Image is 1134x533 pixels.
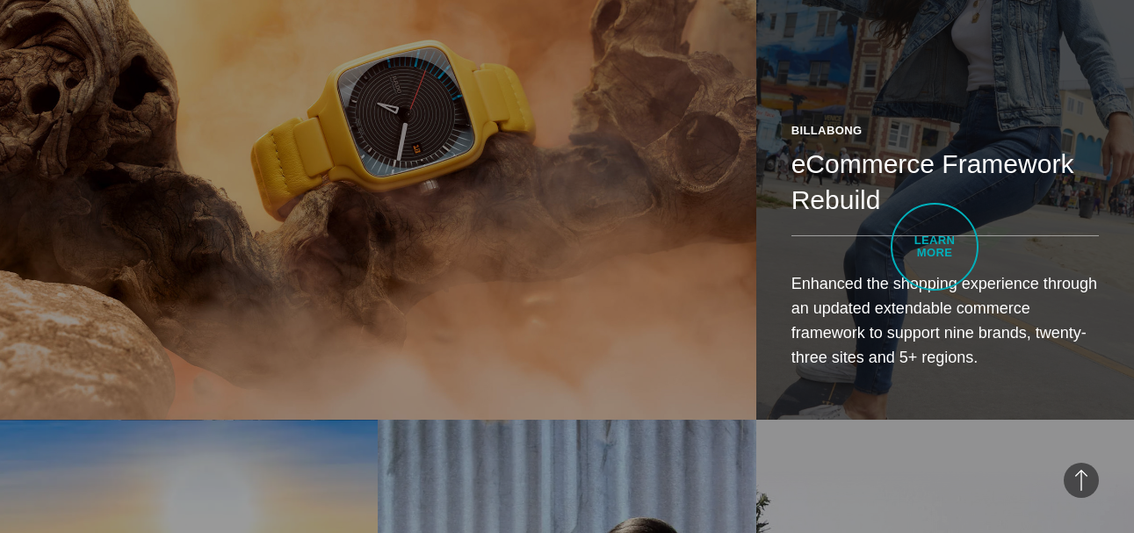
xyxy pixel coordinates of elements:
[791,122,1099,140] div: Billabong
[1064,463,1099,498] button: Back to Top
[791,271,1099,371] p: Enhanced the shopping experience through an updated extendable commerce framework to support nine...
[791,147,1099,217] h2: eCommerce Framework Rebuild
